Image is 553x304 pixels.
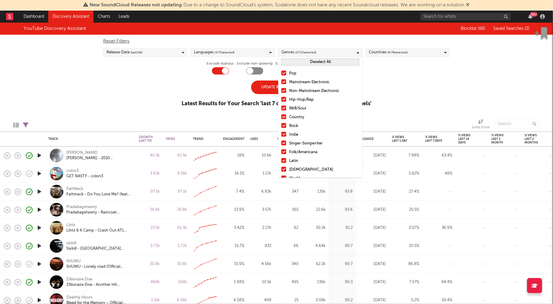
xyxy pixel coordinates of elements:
[131,49,142,56] span: (last 14 d)
[472,124,490,131] div: Jump Score
[525,27,529,31] span: ( 2 )
[66,204,97,210] a: Pradabagshawty
[525,134,543,144] div: % Views Last 2 Months
[166,137,178,141] div: Views
[250,188,271,195] div: 6.83k
[66,246,131,252] a: Sixbill - [GEOGRAPHIC_DATA] (Official Video)
[392,224,419,232] div: 3.07 %
[139,206,160,214] div: 26.8k
[66,282,131,288] div: Zillionaire Doe - Another Hit (Official Video)
[139,152,160,159] div: 40.3k
[305,224,326,232] div: 30.2k
[305,188,326,195] div: 135k
[359,137,377,141] div: Released
[277,224,299,232] div: 62
[425,279,452,286] div: 84.4 %
[66,210,131,215] div: Pradabagshawty - Raincoat (Official Music Video)
[359,279,386,286] div: [DATE]
[332,224,353,232] div: 91.2
[289,70,359,77] div: Pop
[425,297,452,304] div: 50.4 %
[215,49,235,56] span: ( 3 / 71 selected)
[166,224,187,232] div: 65.3k
[359,224,386,232] div: [DATE]
[359,242,386,250] div: [DATE]
[359,206,386,214] div: [DATE]
[277,206,299,214] div: 165
[332,297,353,304] div: 90.2
[223,170,244,177] div: 16.1 %
[93,11,114,23] a: Charts
[66,192,131,197] a: Fattmack - Do You Love Me? (feat. TopOppGen) [Official Music Video]
[289,96,359,103] div: Hip-Hop/Rap
[66,150,97,156] div: [PERSON_NAME]
[392,242,419,250] div: 10.5 %
[289,157,359,165] div: Latin
[289,87,359,95] div: Non-Mainstream Electronic
[139,188,160,195] div: 97.1k
[237,60,273,67] label: Exclude non-growing
[66,264,131,270] a: SHUWU - Lonely road (Official Visualizer)
[392,135,410,143] div: % Views Last 1 Day
[114,11,134,23] a: Leads
[289,175,359,182] div: World
[250,297,271,304] div: 408
[139,170,160,177] div: 3.63k
[66,186,83,192] a: FattMack
[250,152,271,159] div: 10.6k
[48,11,93,23] a: Discovery Assistant
[90,3,464,8] span: : Due to a change to SoundCloud's system, Sodatone does not have any recent Soundcloud releases. ...
[305,206,326,214] div: 22.6k
[223,242,244,250] div: 15.7 %
[277,297,299,304] div: 25
[250,279,271,286] div: 10.5k
[166,170,187,177] div: 8.18k
[223,188,244,195] div: 7.4 %
[332,261,353,268] div: 90.7
[250,224,271,232] div: 2.17k
[19,11,48,23] a: Dashboard
[277,242,299,250] div: 66
[250,170,271,177] div: 1.17k
[66,223,75,228] a: Lihtz
[223,152,244,159] div: 18 %
[392,170,419,177] div: 5.82 %
[392,279,419,286] div: 7.57 %
[166,188,187,195] div: 97.1k
[166,152,187,159] div: 63.5k
[491,26,529,31] button: Saved Searches (2)
[491,134,510,144] div: % Views Last 1 Month
[14,116,18,134] div: Edit Columns
[392,261,419,268] div: 86.8 %
[359,188,386,195] div: [DATE]
[425,224,452,232] div: 36.9 %
[289,131,359,138] div: Indie
[305,242,326,250] div: 4.64k
[305,261,326,268] div: 62.2k
[139,279,160,286] div: 468k
[103,38,450,45] div: Reset Filters
[139,242,160,250] div: 5.72k
[90,3,182,8] span: New SoundCloud Releases not updating
[493,27,529,31] span: Saved Searches
[66,277,92,282] a: Zillionaire Doe
[530,12,538,17] div: 99 +
[223,206,244,214] div: 13.9 %
[277,261,299,268] div: 340
[281,59,359,65] button: Deselect All
[458,134,476,144] div: % Views Last 14 Days
[466,3,470,8] span: Dismiss
[289,166,359,173] div: [DEMOGRAPHIC_DATA]
[289,105,359,112] div: R&B/Soul
[369,49,408,56] div: Countries
[392,297,419,304] div: 5.2 %
[281,49,316,56] div: Genres
[332,242,353,250] div: 90.7
[277,137,295,141] div: Comments
[359,152,386,159] div: [DATE]
[276,60,311,67] label: Exclude signed artists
